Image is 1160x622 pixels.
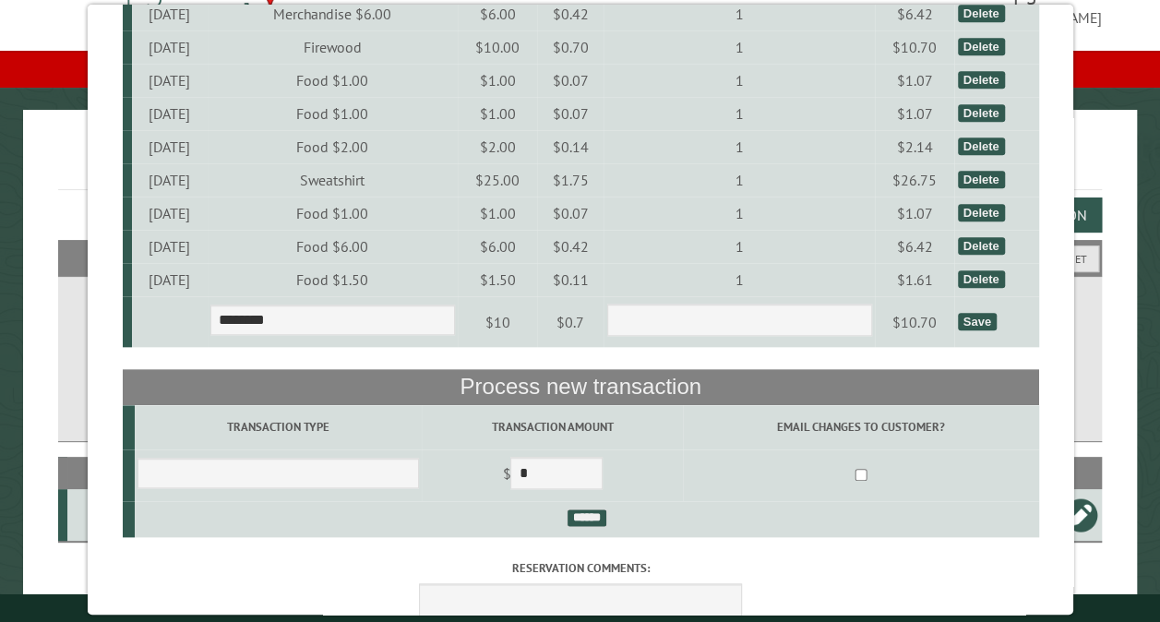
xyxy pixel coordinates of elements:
td: $0.07 [537,64,604,97]
td: Food $1.00 [207,97,457,130]
td: Firewood [207,30,457,64]
td: [DATE] [131,64,207,97]
td: $1.61 [874,263,954,296]
td: [DATE] [131,130,207,163]
td: [DATE] [131,197,207,230]
td: [DATE] [131,230,207,263]
td: 1 [604,97,874,130]
td: $1.07 [874,64,954,97]
td: $1.00 [457,64,537,97]
h1: Reservations [58,139,1102,190]
td: $0.11 [537,263,604,296]
div: Delete [957,104,1004,122]
div: Delete [957,237,1004,255]
td: $10.70 [874,296,954,348]
td: $10.70 [874,30,954,64]
td: 1 [604,130,874,163]
td: $1.00 [457,97,537,130]
td: $10 [457,296,537,348]
td: $0.07 [537,197,604,230]
td: $0.70 [537,30,604,64]
th: Process new transaction [122,369,1038,404]
td: $1.00 [457,197,537,230]
td: $0.07 [537,97,604,130]
td: 1 [604,64,874,97]
td: $ [422,449,683,501]
td: $1.07 [874,97,954,130]
td: 1 [604,30,874,64]
td: $6.42 [874,230,954,263]
div: Delete [957,38,1004,55]
td: 1 [604,163,874,197]
td: [DATE] [131,263,207,296]
div: CampStore [75,506,218,524]
th: Site [67,457,221,489]
td: [DATE] [131,163,207,197]
label: Transaction Amount [425,418,680,436]
td: [DATE] [131,97,207,130]
td: Food $6.00 [207,230,457,263]
label: Email changes to customer? [686,418,1035,436]
div: Delete [957,138,1004,155]
td: $1.07 [874,197,954,230]
td: 1 [604,230,874,263]
div: Delete [957,204,1004,221]
td: $1.50 [457,263,537,296]
div: Delete [957,5,1004,22]
td: 1 [604,263,874,296]
td: $6.00 [457,230,537,263]
td: Food $2.00 [207,130,457,163]
td: $0.42 [537,230,604,263]
td: Sweatshirt [207,163,457,197]
label: Reservation comments: [122,559,1038,577]
td: $0.14 [537,130,604,163]
td: $10.00 [457,30,537,64]
label: Transaction Type [137,418,418,436]
td: [DATE] [131,30,207,64]
div: Save [957,313,996,330]
td: $2.00 [457,130,537,163]
td: Food $1.00 [207,197,457,230]
td: Food $1.50 [207,263,457,296]
td: $0.7 [537,296,604,348]
td: $26.75 [874,163,954,197]
div: Delete [957,71,1004,89]
div: Delete [957,270,1004,288]
td: $2.14 [874,130,954,163]
h2: Filters [58,240,1102,275]
div: Delete [957,171,1004,188]
td: $1.75 [537,163,604,197]
td: 1 [604,197,874,230]
td: $25.00 [457,163,537,197]
td: Food $1.00 [207,64,457,97]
